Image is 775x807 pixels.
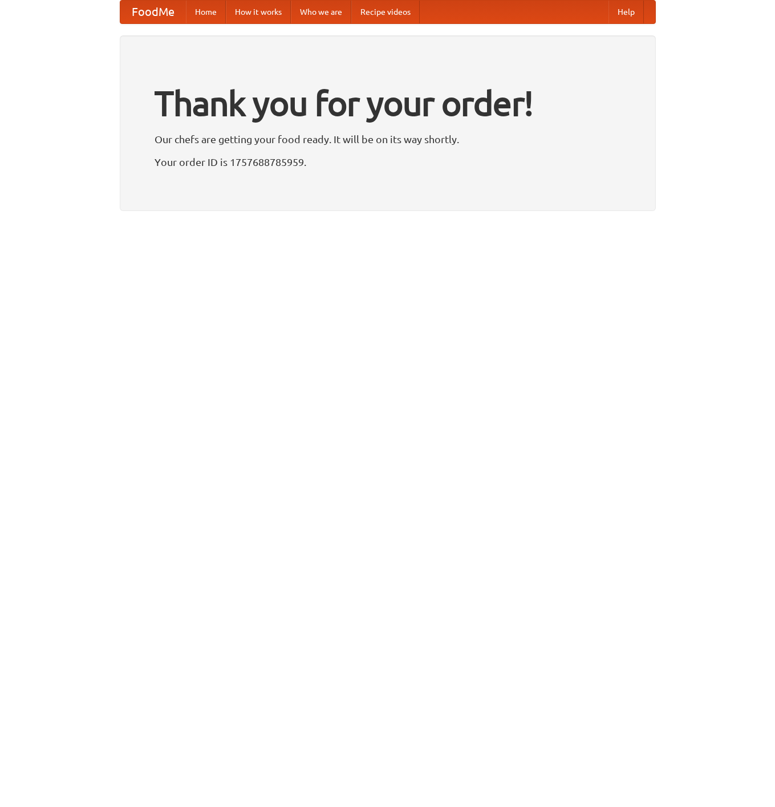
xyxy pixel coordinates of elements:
a: FoodMe [120,1,186,23]
a: Help [608,1,644,23]
a: Who we are [291,1,351,23]
p: Our chefs are getting your food ready. It will be on its way shortly. [155,131,621,148]
a: How it works [226,1,291,23]
h1: Thank you for your order! [155,76,621,131]
p: Your order ID is 1757688785959. [155,153,621,171]
a: Home [186,1,226,23]
a: Recipe videos [351,1,420,23]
